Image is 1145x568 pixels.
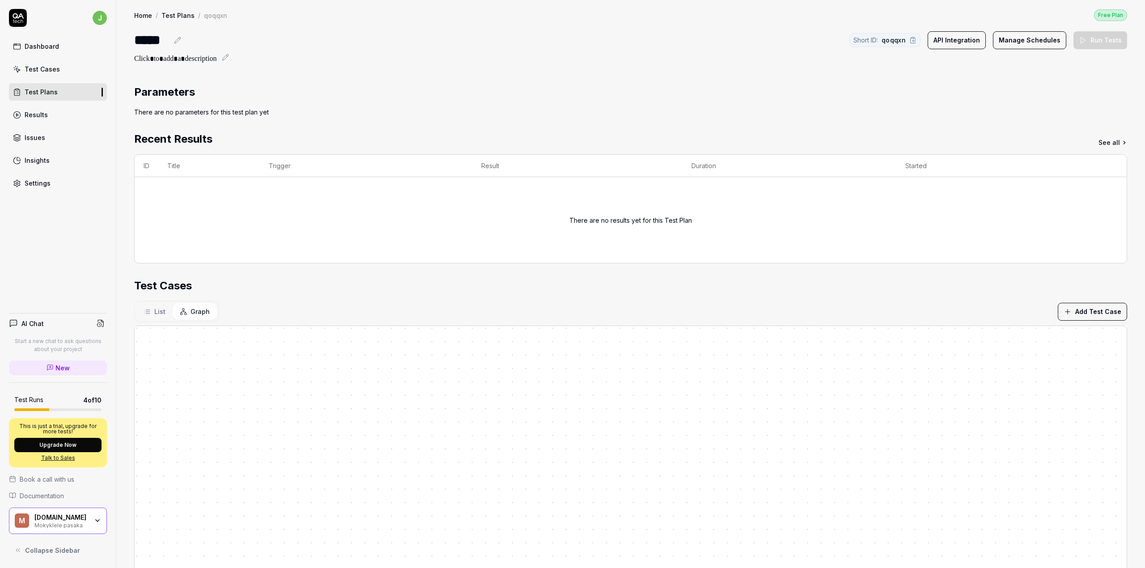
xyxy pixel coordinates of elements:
span: Documentation [20,491,64,500]
h5: Test Runs [14,396,43,404]
h2: Recent Results [134,131,212,147]
button: Free Plan [1094,9,1127,21]
button: Add Test Case [1058,303,1127,321]
div: Issues [25,133,45,142]
a: Insights [9,152,107,169]
th: Trigger [260,155,472,177]
span: Book a call with us [20,475,74,484]
span: Short ID: [853,35,878,45]
a: New [9,360,107,375]
th: Started [896,155,1109,177]
a: Test Cases [9,60,107,78]
th: Title [158,155,260,177]
a: Dashboard [9,38,107,55]
div: There are no parameters for this test plan yet [134,107,1127,117]
span: Collapse Sidebar [25,546,80,555]
button: API Integration [928,31,986,49]
h2: Parameters [134,84,195,100]
p: This is just a trial, upgrade for more tests! [14,424,102,434]
span: Graph [191,307,210,316]
a: See all [1098,138,1127,147]
div: Mokyklele pasaka [34,521,88,528]
th: Result [472,155,683,177]
a: Talk to Sales [14,454,102,462]
span: New [55,363,70,373]
div: Settings [25,178,51,188]
button: List [136,303,173,320]
div: Dashboard [25,42,59,51]
a: Test Plans [9,83,107,101]
a: Documentation [9,491,107,500]
button: Manage Schedules [993,31,1066,49]
div: Results [25,110,48,119]
div: Test Cases [25,64,60,74]
div: Mygom.tech [34,513,88,521]
a: Home [134,11,152,20]
div: Insights [25,156,50,165]
a: Test Plans [161,11,195,20]
p: Start a new chat to ask questions about your project [9,337,107,353]
span: M [15,513,29,528]
a: Settings [9,174,107,192]
div: / [198,11,200,20]
span: j [93,11,107,25]
a: Results [9,106,107,123]
button: Upgrade Now [14,438,102,452]
div: Test Plans [25,87,58,97]
h2: Test Cases [134,278,192,294]
h4: AI Chat [21,319,44,328]
span: 4 of 10 [83,395,102,405]
div: / [156,11,158,20]
button: Graph [173,303,217,320]
button: M[DOMAIN_NAME]Mokyklele pasaka [9,508,107,534]
button: j [93,9,107,27]
div: qoqqxn [204,11,227,20]
th: Duration [683,155,896,177]
span: qoqqxn [882,35,906,45]
a: Issues [9,129,107,146]
div: There are no results yet for this Test Plan [569,188,692,252]
th: ID [135,155,158,177]
span: List [154,307,165,316]
a: Book a call with us [9,475,107,484]
button: Collapse Sidebar [9,541,107,559]
button: Run Tests [1073,31,1127,49]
